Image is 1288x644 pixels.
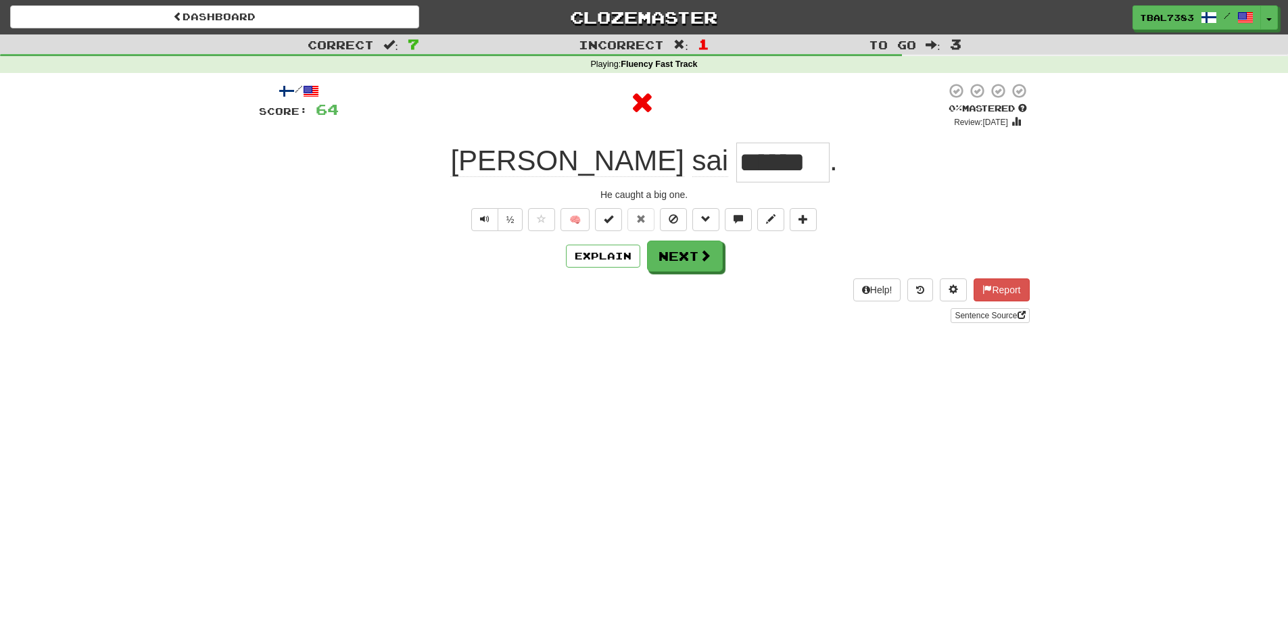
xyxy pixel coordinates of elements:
[660,208,687,231] button: Ignore sentence (alt+i)
[946,103,1030,115] div: Mastered
[560,208,590,231] button: 🧠
[673,39,688,51] span: :
[692,208,719,231] button: Grammar (alt+g)
[450,145,684,177] span: [PERSON_NAME]
[954,118,1008,127] small: Review: [DATE]
[853,278,901,301] button: Help!
[595,208,622,231] button: Set this sentence to 100% Mastered (alt+m)
[951,308,1029,323] a: Sentence Source
[830,145,838,176] span: .
[647,241,723,272] button: Next
[439,5,849,29] a: Clozemaster
[469,208,523,231] div: Text-to-speech controls
[528,208,555,231] button: Favorite sentence (alt+f)
[926,39,940,51] span: :
[308,38,374,51] span: Correct
[498,208,523,231] button: ½
[1224,11,1231,20] span: /
[974,278,1029,301] button: Report
[259,188,1030,201] div: He caught a big one.
[471,208,498,231] button: Play sentence audio (ctl+space)
[725,208,752,231] button: Discuss sentence (alt+u)
[869,38,916,51] span: To go
[907,278,933,301] button: Round history (alt+y)
[1132,5,1261,30] a: tbal7383 /
[408,36,419,52] span: 7
[692,145,729,177] span: sai
[950,36,961,52] span: 3
[566,245,640,268] button: Explain
[949,103,962,114] span: 0 %
[259,82,339,99] div: /
[10,5,419,28] a: Dashboard
[698,36,709,52] span: 1
[579,38,664,51] span: Incorrect
[757,208,784,231] button: Edit sentence (alt+d)
[1140,11,1194,24] span: tbal7383
[259,105,308,117] span: Score:
[316,101,339,118] span: 64
[621,59,697,69] strong: Fluency Fast Track
[383,39,398,51] span: :
[627,208,654,231] button: Reset to 0% Mastered (alt+r)
[790,208,817,231] button: Add to collection (alt+a)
